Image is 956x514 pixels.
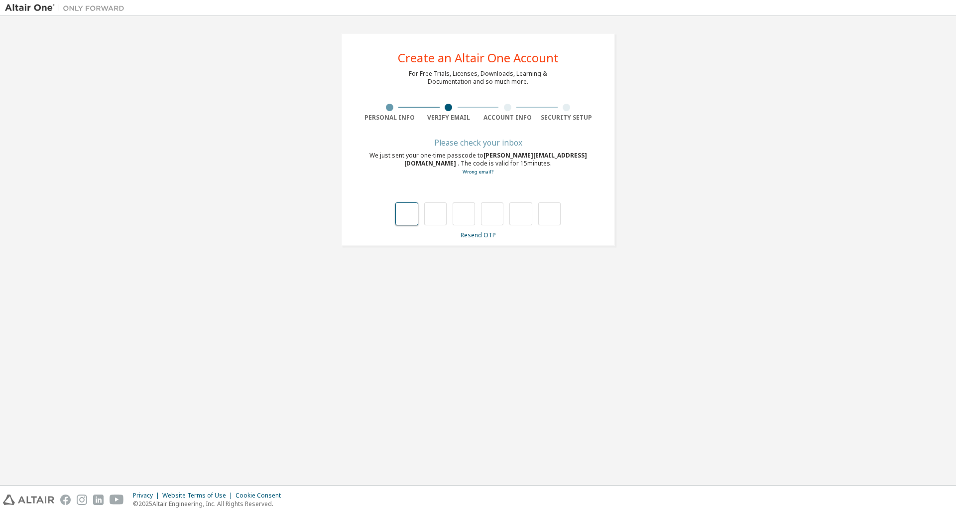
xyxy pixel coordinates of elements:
[360,140,596,146] div: Please check your inbox
[360,114,419,122] div: Personal Info
[419,114,478,122] div: Verify Email
[133,492,162,500] div: Privacy
[133,500,287,508] p: © 2025 Altair Engineering, Inc. All Rights Reserved.
[463,169,493,175] a: Go back to the registration form
[5,3,129,13] img: Altair One
[409,70,547,86] div: For Free Trials, Licenses, Downloads, Learning & Documentation and so much more.
[236,492,287,500] div: Cookie Consent
[93,495,104,505] img: linkedin.svg
[3,495,54,505] img: altair_logo.svg
[537,114,597,122] div: Security Setup
[478,114,537,122] div: Account Info
[162,492,236,500] div: Website Terms of Use
[60,495,71,505] img: facebook.svg
[360,152,596,176] div: We just sent your one-time passcode to . The code is valid for 15 minutes.
[110,495,124,505] img: youtube.svg
[461,231,496,239] a: Resend OTP
[398,52,559,64] div: Create an Altair One Account
[404,151,587,168] span: [PERSON_NAME][EMAIL_ADDRESS][DOMAIN_NAME]
[77,495,87,505] img: instagram.svg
